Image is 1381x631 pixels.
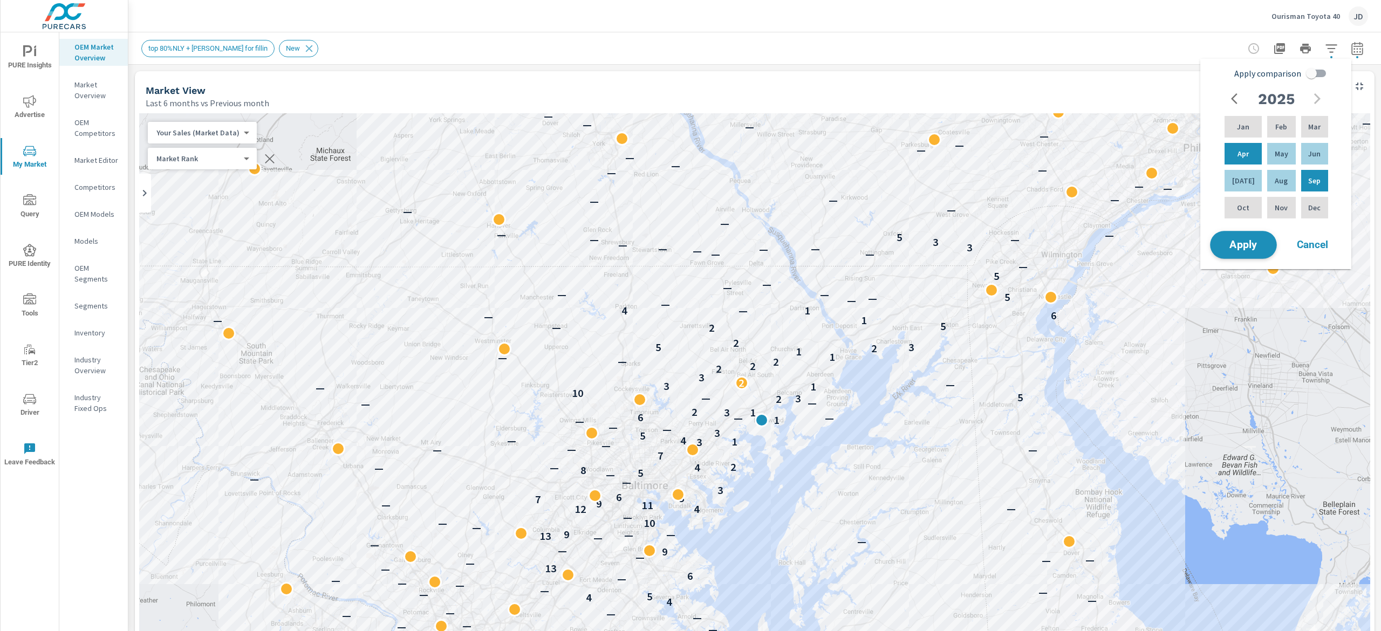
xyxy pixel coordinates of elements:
p: 5 [640,429,646,442]
p: — [1042,554,1051,567]
p: — [472,521,481,534]
p: — [1070,102,1079,115]
p: — [583,118,592,131]
p: 6 [1051,309,1057,322]
p: Aug [1275,175,1288,186]
p: — [1010,233,1020,246]
p: Industry Overview [74,354,119,376]
p: — [590,233,599,246]
p: — [671,159,680,172]
p: 7 [535,493,541,506]
p: — [658,242,667,255]
p: 5 [1004,291,1010,304]
div: Market Overview [59,77,128,104]
span: Apply comparison [1234,67,1301,80]
p: 4 [694,503,700,516]
p: — [711,248,720,260]
span: PURE Identity [4,244,56,270]
p: 5 [647,590,653,603]
p: — [635,551,645,564]
p: — [720,217,729,230]
p: — [433,443,442,456]
div: nav menu [1,32,59,479]
span: Tools [4,293,56,320]
p: — [617,572,626,585]
p: 6 [687,570,693,582]
p: — [1088,594,1097,607]
p: Last 6 months vs Previous month [146,97,269,109]
p: — [1038,163,1047,176]
p: OEM Segments [74,263,119,284]
p: — [455,579,464,592]
p: — [446,606,455,619]
div: Competitors [59,179,128,195]
p: — [213,314,222,327]
p: 4 [694,461,700,474]
p: 4 [680,434,686,447]
p: — [701,392,710,404]
span: Leave Feedback [4,442,56,469]
p: — [250,472,259,485]
p: — [693,244,702,257]
p: — [374,462,384,475]
p: Nov [1275,202,1288,213]
p: — [466,557,475,570]
p: — [607,166,616,179]
p: — [865,248,874,260]
p: 3 [908,341,914,354]
p: — [606,468,615,481]
button: Apply [1210,231,1277,259]
p: — [544,109,553,122]
p: 2 [733,337,739,349]
p: Feb [1275,121,1287,132]
p: 1 [774,414,780,427]
p: 2 [773,355,779,368]
p: — [762,278,771,291]
p: — [1291,260,1301,273]
p: 3 [714,427,720,440]
p: 12 [575,503,586,516]
p: 1 [731,435,737,448]
p: — [1040,129,1049,142]
span: My Market [4,145,56,171]
p: — [606,607,616,620]
button: Cancel [1280,231,1345,258]
p: — [946,378,955,391]
p: OEM Models [74,209,119,220]
p: Market Overview [74,79,119,101]
p: — [593,531,603,544]
p: — [847,294,856,307]
p: — [1018,260,1028,273]
p: OEM Market Overview [74,42,119,63]
p: — [868,292,877,305]
p: — [601,439,611,452]
p: — [666,528,675,541]
p: Segments [74,300,119,311]
div: New [279,40,318,57]
span: Apply [1221,240,1266,250]
p: — [1362,116,1371,129]
p: — [575,415,584,428]
p: — [662,423,672,436]
p: — [723,281,732,294]
p: — [507,434,516,447]
p: — [316,381,325,394]
p: 1 [804,304,810,317]
p: Mar [1308,121,1321,132]
p: Jun [1308,148,1321,159]
p: 2 [692,406,698,419]
p: 5 [940,320,946,333]
p: 9 [662,545,668,558]
div: Industry Fixed Ops [59,389,128,416]
p: — [419,588,428,601]
p: — [808,396,817,409]
p: — [759,243,768,256]
p: 2 [739,376,744,389]
p: 2 [730,461,736,474]
p: 2 [750,360,756,373]
p: Industry Fixed Ops [74,392,119,414]
p: Market Editor [74,155,119,166]
p: — [1028,443,1037,456]
p: — [550,461,559,474]
p: 2 [709,321,715,334]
